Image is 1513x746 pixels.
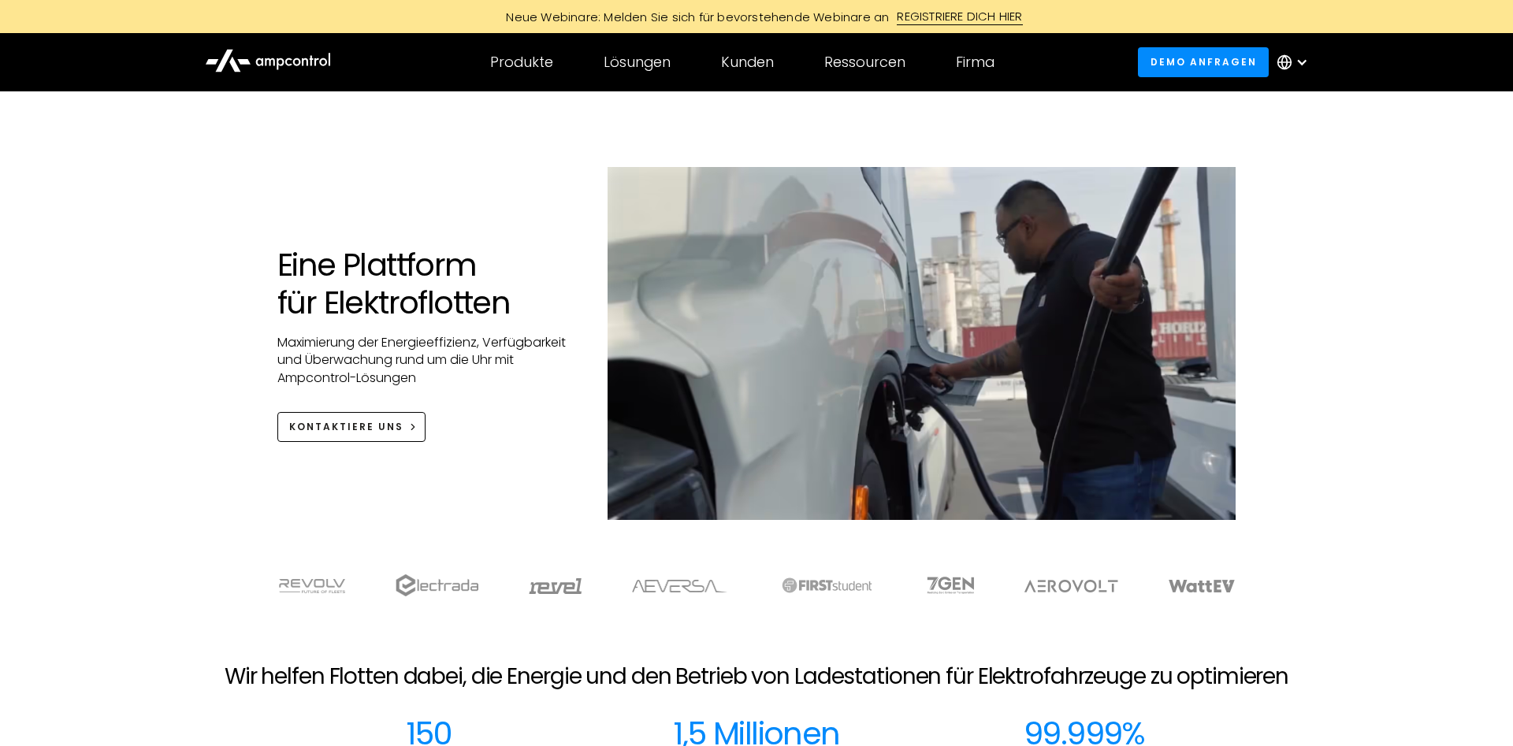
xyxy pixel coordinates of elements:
p: Maximierung der Energieeffizienz, Verfügbarkeit und Überwachung rund um die Uhr mit Ampcontrol-Lö... [277,334,576,387]
h2: Wir helfen Flotten dabei, die Energie und den Betrieb von Ladestationen für Elektrofahrzeuge zu o... [225,663,1288,690]
a: Neue Webinare: Melden Sie sich für bevorstehende Webinare anREGISTRIERE DICH HIER [402,8,1111,25]
div: Kunden [721,54,774,71]
div: REGISTRIERE DICH HIER [897,8,1022,25]
div: Ressourcen [824,54,905,71]
div: KONTAKTIERE UNS [289,420,403,434]
img: Aerovolt Logo [1024,580,1118,592]
div: Neue Webinare: Melden Sie sich für bevorstehende Webinare an [490,9,897,25]
img: electrada logo [396,574,478,596]
h1: Eine Plattform für Elektroflotten [277,246,576,321]
a: KONTAKTIERE UNS [277,412,426,441]
div: Lösungen [604,54,671,71]
img: WattEV logo [1169,580,1235,592]
div: Firma [956,54,994,71]
a: Demo anfragen [1138,47,1269,76]
div: Produkte [490,54,553,71]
